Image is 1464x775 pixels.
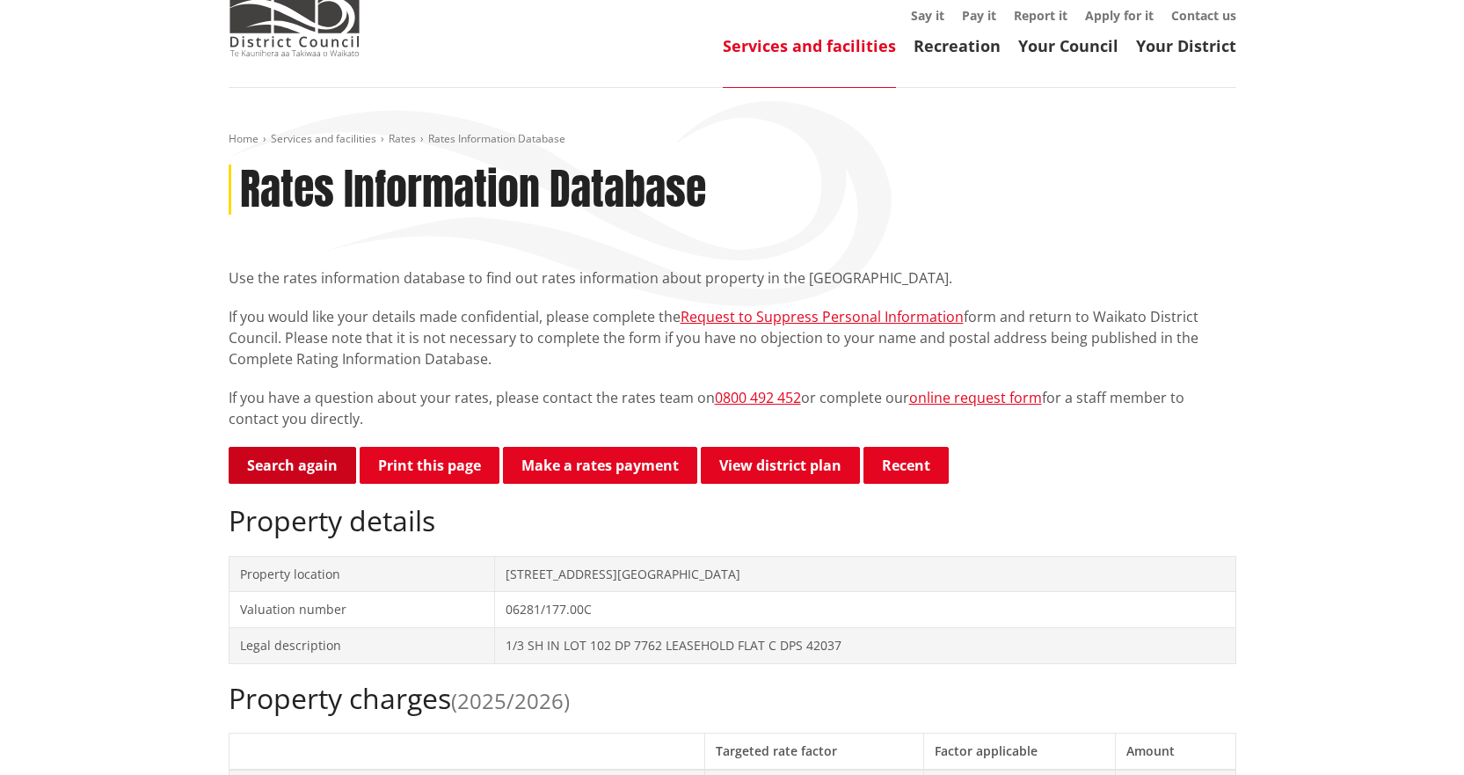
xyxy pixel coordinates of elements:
[1136,35,1236,56] a: Your District
[701,447,860,484] a: View district plan
[360,447,499,484] button: Print this page
[271,131,376,146] a: Services and facilities
[924,733,1116,769] th: Factor applicable
[1116,733,1235,769] th: Amount
[1383,701,1446,764] iframe: Messenger Launcher
[229,592,494,628] td: Valuation number
[494,556,1235,592] td: [STREET_ADDRESS][GEOGRAPHIC_DATA]
[494,627,1235,663] td: 1/3 SH IN LOT 102 DP 7762 LEASEHOLD FLAT C DPS 42037
[1018,35,1118,56] a: Your Council
[451,686,570,715] span: (2025/2026)
[229,131,259,146] a: Home
[229,682,1236,715] h2: Property charges
[229,447,356,484] a: Search again
[229,556,494,592] td: Property location
[704,733,924,769] th: Targeted rate factor
[229,387,1236,429] p: If you have a question about your rates, please contact the rates team on or complete our for a s...
[681,307,964,326] a: Request to Suppress Personal Information
[240,165,706,216] h1: Rates Information Database
[723,35,896,56] a: Services and facilities
[229,132,1236,147] nav: breadcrumb
[229,627,494,663] td: Legal description
[911,7,944,24] a: Say it
[494,592,1235,628] td: 06281/177.00C
[389,131,416,146] a: Rates
[909,388,1042,407] a: online request form
[1014,7,1067,24] a: Report it
[229,504,1236,537] h2: Property details
[1171,7,1236,24] a: Contact us
[229,306,1236,369] p: If you would like your details made confidential, please complete the form and return to Waikato ...
[428,131,565,146] span: Rates Information Database
[863,447,949,484] button: Recent
[503,447,697,484] a: Make a rates payment
[914,35,1001,56] a: Recreation
[229,267,1236,289] p: Use the rates information database to find out rates information about property in the [GEOGRAPHI...
[1085,7,1154,24] a: Apply for it
[962,7,996,24] a: Pay it
[715,388,801,407] a: 0800 492 452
